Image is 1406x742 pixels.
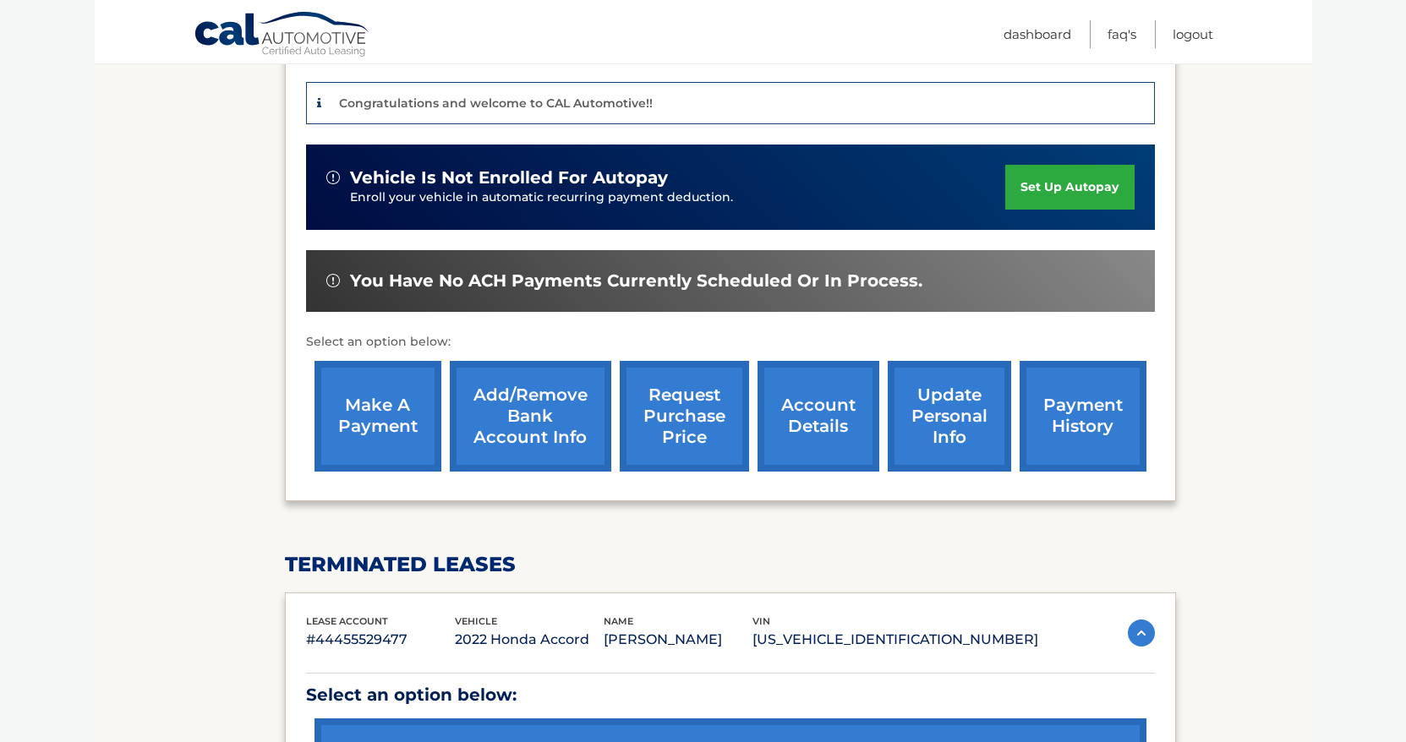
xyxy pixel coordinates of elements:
span: You have no ACH payments currently scheduled or in process. [350,270,922,292]
a: set up autopay [1005,165,1134,210]
p: Select an option below: [306,680,1155,710]
a: payment history [1020,361,1146,472]
p: #44455529477 [306,628,455,652]
img: alert-white.svg [326,171,340,184]
img: alert-white.svg [326,274,340,287]
p: Enroll your vehicle in automatic recurring payment deduction. [350,188,1006,207]
p: Congratulations and welcome to CAL Automotive!! [339,95,653,111]
span: lease account [306,615,388,627]
span: vin [752,615,770,627]
span: vehicle [455,615,497,627]
span: vehicle is not enrolled for autopay [350,167,668,188]
a: update personal info [888,361,1011,472]
span: name [604,615,633,627]
p: [PERSON_NAME] [604,628,752,652]
a: FAQ's [1108,20,1136,48]
a: Logout [1173,20,1213,48]
a: account details [758,361,879,472]
p: 2022 Honda Accord [455,628,604,652]
h2: terminated leases [285,552,1176,577]
img: accordion-active.svg [1128,619,1155,647]
a: Cal Automotive [194,11,371,60]
p: Select an option below: [306,332,1155,352]
a: Dashboard [1004,20,1071,48]
a: make a payment [315,361,441,472]
a: request purchase price [620,361,749,472]
a: Add/Remove bank account info [450,361,611,472]
p: [US_VEHICLE_IDENTIFICATION_NUMBER] [752,628,1038,652]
